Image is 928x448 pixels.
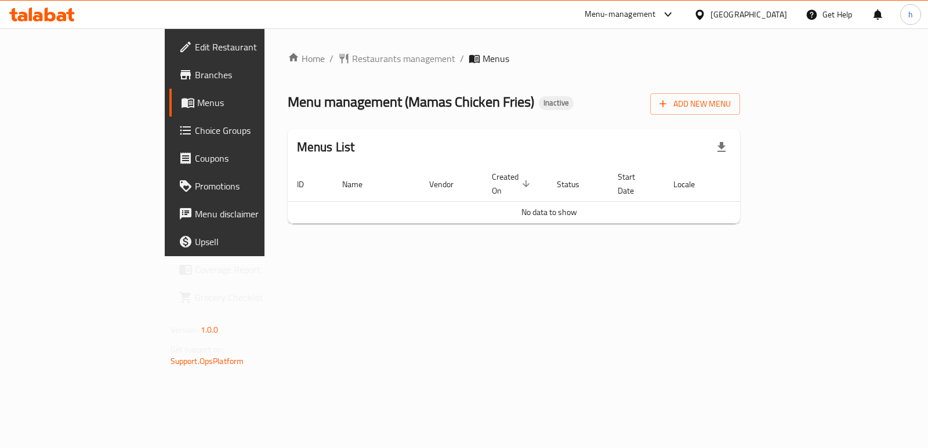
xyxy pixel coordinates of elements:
[557,177,594,191] span: Status
[288,52,741,65] nav: breadcrumb
[195,151,310,165] span: Coupons
[908,8,913,21] span: h
[492,170,534,198] span: Created On
[171,354,244,369] a: Support.OpsPlatform
[195,290,310,304] span: Grocery Checklist
[169,89,320,116] a: Menus
[169,61,320,89] a: Branches
[288,89,534,115] span: Menu management ( Mamas Chicken Fries )
[171,322,199,337] span: Version:
[429,177,469,191] span: Vendor
[329,52,333,65] li: /
[195,263,310,276] span: Coverage Report
[169,172,320,200] a: Promotions
[650,93,740,115] button: Add New Menu
[171,342,224,357] span: Get support on:
[169,283,320,311] a: Grocery Checklist
[352,52,455,65] span: Restaurants management
[169,200,320,228] a: Menu disclaimer
[169,256,320,283] a: Coverage Report
[539,96,574,110] div: Inactive
[195,123,310,137] span: Choice Groups
[288,166,811,224] table: enhanced table
[659,97,731,111] span: Add New Menu
[539,98,574,108] span: Inactive
[521,205,577,220] span: No data to show
[169,33,320,61] a: Edit Restaurant
[338,52,455,65] a: Restaurants management
[297,177,319,191] span: ID
[195,207,310,221] span: Menu disclaimer
[708,133,735,161] div: Export file
[673,177,710,191] span: Locale
[169,228,320,256] a: Upsell
[724,166,811,202] th: Actions
[342,177,378,191] span: Name
[169,144,320,172] a: Coupons
[197,96,310,110] span: Menus
[618,170,650,198] span: Start Date
[195,68,310,82] span: Branches
[169,116,320,144] a: Choice Groups
[297,139,355,156] h2: Menus List
[460,52,464,65] li: /
[483,52,509,65] span: Menus
[585,8,656,21] div: Menu-management
[195,40,310,54] span: Edit Restaurant
[195,179,310,193] span: Promotions
[195,235,310,249] span: Upsell
[710,8,787,21] div: [GEOGRAPHIC_DATA]
[201,322,219,337] span: 1.0.0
